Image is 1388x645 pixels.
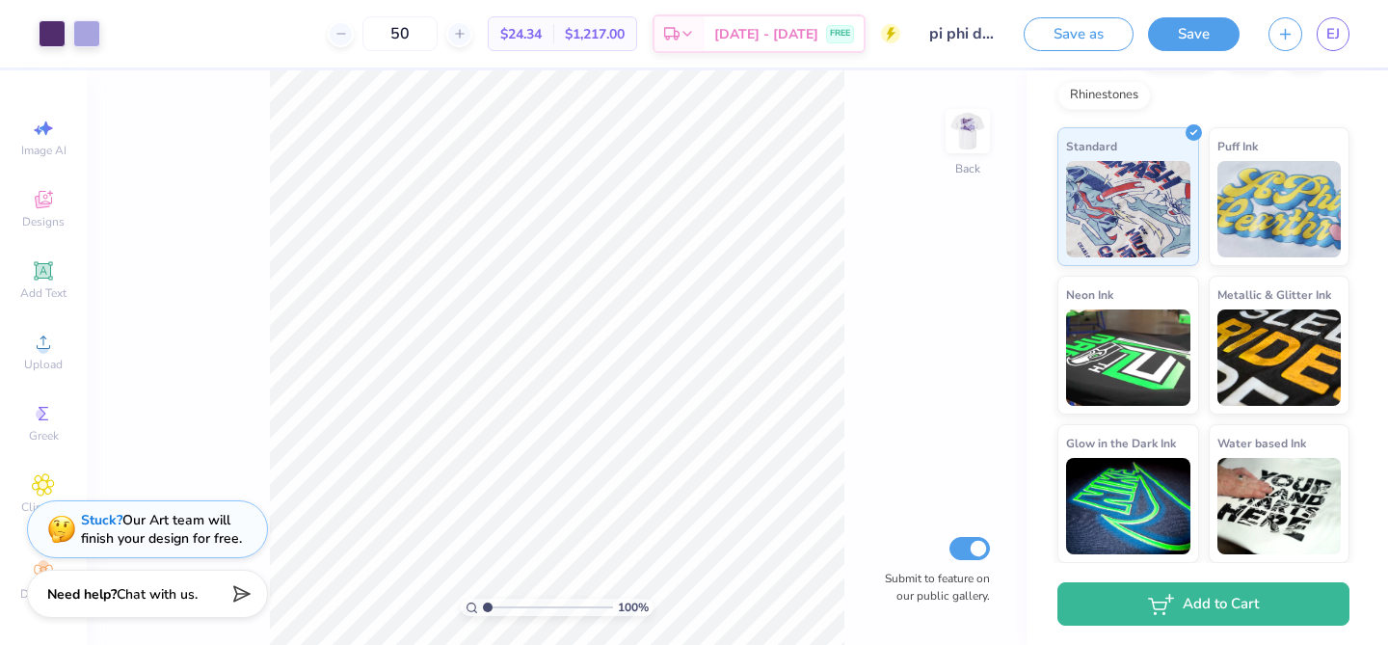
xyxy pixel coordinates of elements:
span: Metallic & Glitter Ink [1217,284,1331,305]
button: Save as [1024,17,1134,51]
img: Puff Ink [1217,161,1342,257]
img: Standard [1066,161,1190,257]
span: Add Text [20,285,67,301]
span: Glow in the Dark Ink [1066,433,1176,453]
span: Chat with us. [117,585,198,604]
img: Water based Ink [1217,458,1342,554]
span: Greek [29,428,59,443]
img: Back [948,112,987,150]
input: Untitled Design [915,14,1009,53]
a: EJ [1317,17,1349,51]
strong: Need help? [47,585,117,604]
strong: Stuck? [81,511,122,529]
span: Decorate [20,586,67,602]
input: – – [362,16,438,51]
div: Back [955,160,980,177]
span: $1,217.00 [565,24,625,44]
button: Add to Cart [1057,582,1349,626]
button: Save [1148,17,1240,51]
span: Neon Ink [1066,284,1113,305]
span: Designs [22,214,65,229]
label: Submit to feature on our public gallery. [874,570,990,605]
span: Puff Ink [1217,136,1258,156]
div: Our Art team will finish your design for free. [81,511,242,548]
span: Clipart & logos [10,499,77,530]
span: Water based Ink [1217,433,1306,453]
span: Upload [24,357,63,372]
div: Rhinestones [1057,81,1151,110]
span: 100 % [618,599,649,616]
span: [DATE] - [DATE] [714,24,818,44]
span: EJ [1326,23,1340,45]
span: FREE [830,27,850,40]
img: Metallic & Glitter Ink [1217,309,1342,406]
span: Standard [1066,136,1117,156]
span: $24.34 [500,24,542,44]
span: Image AI [21,143,67,158]
img: Neon Ink [1066,309,1190,406]
img: Glow in the Dark Ink [1066,458,1190,554]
